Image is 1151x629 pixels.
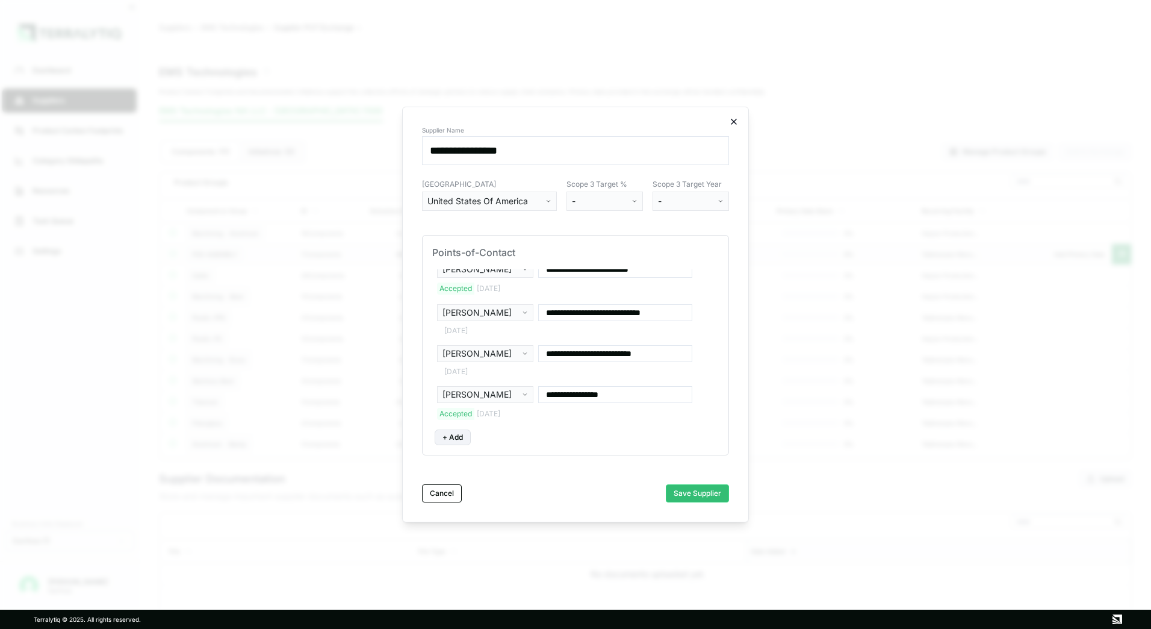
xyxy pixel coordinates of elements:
div: [DATE] [444,326,468,336]
label: Supplier Name [422,127,729,134]
button: [PERSON_NAME] [437,304,533,321]
div: [DATE] [477,284,500,293]
div: [PERSON_NAME] [442,389,520,401]
button: [PERSON_NAME] [437,386,533,403]
span: - [658,195,662,207]
div: Accepted [437,408,474,420]
button: United States Of America [422,192,557,211]
div: Accepted [437,283,474,295]
div: United States Of America [427,195,543,207]
button: + Add [435,430,471,445]
button: [PERSON_NAME] [437,261,533,278]
div: [DATE] [477,409,500,419]
label: [GEOGRAPHIC_DATA] [422,180,557,189]
button: Save Supplier [666,484,729,502]
button: Cancel [422,484,462,502]
div: [PERSON_NAME] [442,307,520,319]
div: [PERSON_NAME] [442,263,520,275]
span: - [572,195,575,207]
label: Scope 3 Target Year [653,180,730,189]
div: Points-of-Contact [432,245,719,260]
button: - [653,192,730,211]
button: - [566,192,644,211]
div: [PERSON_NAME] [442,348,520,360]
div: [DATE] [444,367,468,377]
label: Scope 3 Target % [566,180,644,189]
button: [PERSON_NAME] [437,345,533,362]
